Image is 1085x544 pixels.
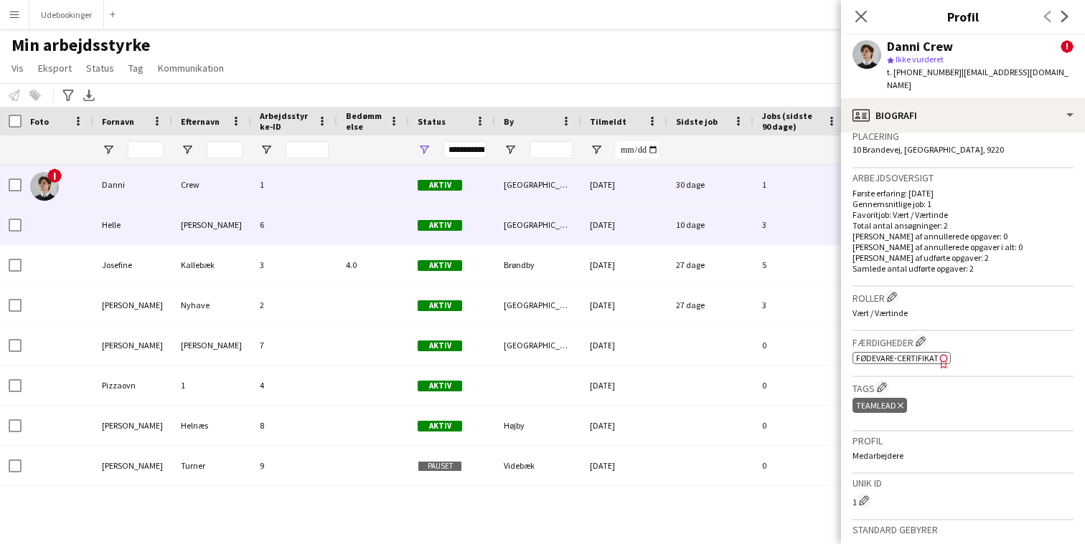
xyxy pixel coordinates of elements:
span: Ikke vurderet [896,54,944,65]
a: Vis [6,59,29,77]
div: 27 dage [667,245,753,285]
span: Vært / Værtinde [852,307,908,318]
span: Aktiv [418,421,462,431]
div: Turner [172,446,251,485]
span: Foto [30,116,49,127]
button: Åbn Filtermenu [590,143,603,156]
div: 7 [251,325,337,365]
div: 30 dage [667,165,753,204]
a: Kommunikation [152,59,230,77]
div: Helnæs [172,406,251,445]
div: [PERSON_NAME] [93,285,172,325]
span: Status [86,62,114,75]
div: Danni Crew [887,40,953,53]
a: Status [80,59,120,77]
span: Status [418,116,446,127]
span: Jobs (sidste 90 dage) [762,110,821,132]
span: ! [47,168,62,183]
div: [DATE] [581,205,667,244]
div: 0 [753,325,847,365]
span: | [EMAIL_ADDRESS][DOMAIN_NAME] [887,67,1068,90]
div: 8 [251,406,337,445]
div: [PERSON_NAME] [93,325,172,365]
div: 6 [251,205,337,244]
span: Eksport [38,62,72,75]
span: Efternavn [181,116,220,127]
div: 3 [251,245,337,285]
div: Biografi [841,98,1085,133]
p: Total antal ansøgninger: 2 [852,220,1074,231]
span: Kommunikation [158,62,224,75]
span: Fødevare-certifikat [856,353,939,363]
p: Favoritjob: Vært / Værtinde [852,209,1074,220]
span: Tilmeldt [590,116,626,127]
div: 27 dage [667,285,753,325]
div: Nyhave [172,285,251,325]
div: 4.0 [337,245,409,285]
span: Arbejdsstyrke-ID [260,110,311,132]
div: [DATE] [581,406,667,445]
div: 1 [852,493,1074,507]
span: Pauset [418,461,462,472]
div: [PERSON_NAME] [172,325,251,365]
span: Vis [11,62,24,75]
div: [PERSON_NAME] [93,406,172,445]
app-action-btn: Avancerede filtre [60,87,77,104]
button: Åbn Filtermenu [260,143,273,156]
h3: Unik ID [852,477,1074,490]
span: Tag [128,62,144,75]
div: 0 [753,366,847,405]
input: Tilmeldt Filter Input [616,141,659,158]
div: [GEOGRAPHIC_DATA] [495,325,581,365]
div: Helle [93,205,172,244]
div: [DATE] [581,165,667,204]
span: Bedømmelse [346,110,383,132]
a: Tag [123,59,149,77]
span: Sidste job [676,116,718,127]
div: 2 [251,285,337,325]
button: Åbn Filtermenu [504,143,517,156]
img: Danni Crew [30,172,59,201]
div: 3 [753,285,847,325]
p: Samlede antal udførte opgaver: 2 [852,263,1074,274]
div: Danni [93,165,172,204]
h3: Profil [852,434,1074,447]
span: Fornavn [102,116,134,127]
div: 0 [753,446,847,485]
input: Fornavn Filter Input [128,141,164,158]
div: [PERSON_NAME] [172,205,251,244]
div: Højby [495,406,581,445]
button: Udebookinger [29,1,104,29]
button: Åbn Filtermenu [181,143,194,156]
p: Gennemsnitlige job: 1 [852,199,1074,209]
div: 0 [753,406,847,445]
input: By Filter Input [530,141,573,158]
div: [GEOGRAPHIC_DATA] [495,205,581,244]
span: Min arbejdsstyrke [11,34,150,56]
a: Eksport [32,59,77,77]
div: [DATE] [581,245,667,285]
span: By [504,116,514,127]
h3: Standard gebyrer [852,523,1074,536]
p: [PERSON_NAME] af udførte opgaver: 2 [852,252,1074,263]
span: 10 Brandevej, [GEOGRAPHIC_DATA], 9220 [852,144,1004,155]
span: Aktiv [418,180,462,191]
app-action-btn: Eksporter XLSX [80,87,98,104]
h3: Færdigheder [852,334,1074,349]
h3: Arbejdsoversigt [852,171,1074,184]
div: 1 [251,165,337,204]
span: Aktiv [418,300,462,311]
input: Arbejdsstyrke-ID Filter Input [286,141,329,158]
div: [DATE] [581,366,667,405]
div: 9 [251,446,337,485]
span: Aktiv [418,260,462,271]
h3: Placering [852,130,1074,143]
div: [GEOGRAPHIC_DATA] [495,165,581,204]
span: Aktiv [418,220,462,231]
p: [PERSON_NAME] af annullerede opgaver: 0 [852,231,1074,242]
div: [PERSON_NAME] [93,446,172,485]
span: ! [1061,40,1074,53]
div: 3 [753,205,847,244]
div: 1 [753,165,847,204]
span: Aktiv [418,381,462,391]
